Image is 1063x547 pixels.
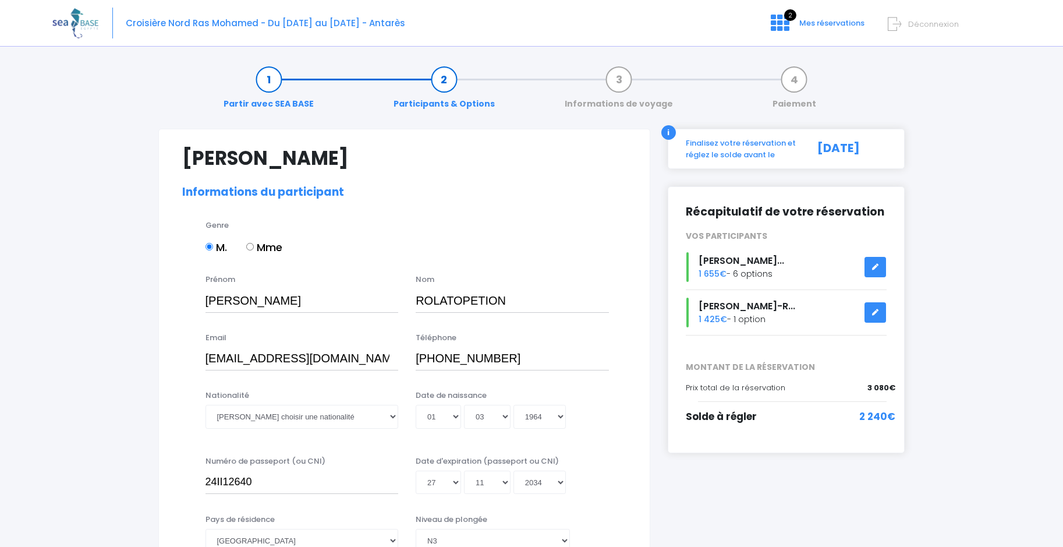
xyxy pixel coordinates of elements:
[218,73,320,110] a: Partir avec SEA BASE
[859,410,895,425] span: 2 240€
[559,73,679,110] a: Informations de voyage
[205,243,213,250] input: M.
[686,204,887,219] h2: Récapitulatif de votre réservation
[677,230,896,242] div: VOS PARTICIPANTS
[416,514,487,525] label: Niveau de plongée
[205,274,235,285] label: Prénom
[205,220,229,231] label: Genre
[246,239,282,255] label: Mme
[699,299,795,313] span: [PERSON_NAME]-R...
[867,382,895,394] span: 3 080€
[686,410,757,424] span: Solde à régler
[699,254,784,267] span: [PERSON_NAME]...
[767,73,822,110] a: Paiement
[205,390,249,401] label: Nationalité
[205,456,325,467] label: Numéro de passeport (ou CNI)
[908,19,959,30] span: Déconnexion
[182,186,626,199] h2: Informations du participant
[205,239,227,255] label: M.
[205,332,226,344] label: Email
[761,22,871,33] a: 2 Mes réservations
[784,9,796,21] span: 2
[799,17,864,29] span: Mes réservations
[416,456,559,467] label: Date d'expiration (passeport ou CNI)
[677,298,896,327] div: - 1 option
[182,147,626,170] h1: [PERSON_NAME]
[416,332,456,344] label: Téléphone
[416,390,487,401] label: Date de naissance
[699,313,727,325] span: 1 425€
[416,274,434,285] label: Nom
[677,252,896,282] div: - 6 options
[246,243,254,250] input: Mme
[699,268,727,280] span: 1 655€
[205,514,275,525] label: Pays de résidence
[126,17,405,29] span: Croisière Nord Ras Mohamed - Du [DATE] au [DATE] - Antarès
[661,125,676,140] div: i
[677,137,805,160] div: Finalisez votre réservation et réglez le solde avant le
[686,382,785,393] span: Prix total de la réservation
[677,361,896,373] span: MONTANT DE LA RÉSERVATION
[388,73,501,110] a: Participants & Options
[805,137,896,160] div: [DATE]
